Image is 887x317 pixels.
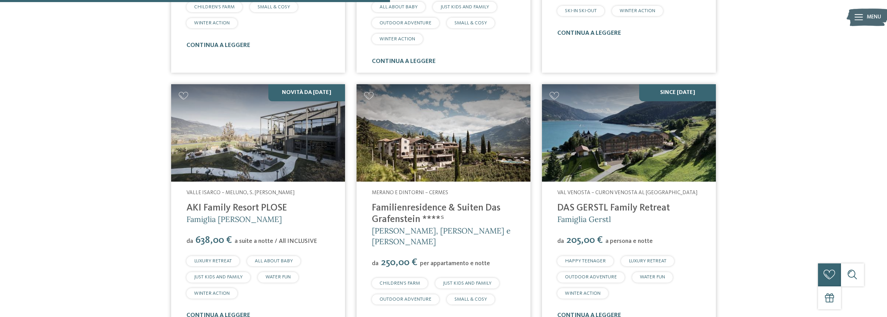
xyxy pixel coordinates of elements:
span: Val Venosta – Curon Venosta al [GEOGRAPHIC_DATA] [557,190,697,196]
span: LUXURY RETREAT [629,259,666,263]
span: a suite a notte / All INCLUSIVE [235,238,317,244]
span: JUST KIDS AND FAMILY [443,281,491,286]
span: 205,00 € [565,235,605,245]
span: OUTDOOR ADVENTURE [380,297,431,302]
span: Valle Isarco – Meluno, S. [PERSON_NAME] [186,190,295,196]
span: a persona e notte [605,238,653,244]
span: WINTER ACTION [194,21,230,25]
a: continua a leggere [186,42,250,48]
span: OUTDOOR ADVENTURE [565,275,617,279]
span: Famiglia Gerstl [557,214,611,224]
span: WINTER ACTION [194,291,230,296]
span: SKI-IN SKI-OUT [565,8,597,13]
span: per appartamento e notte [420,261,490,267]
span: OUTDOOR ADVENTURE [380,21,431,25]
span: CHILDREN’S FARM [194,5,235,9]
span: HAPPY TEENAGER [565,259,606,263]
span: 250,00 € [379,257,419,268]
span: JUST KIDS AND FAMILY [194,275,243,279]
span: Famiglia [PERSON_NAME] [186,214,282,224]
span: da [186,238,193,244]
span: WINTER ACTION [565,291,601,296]
span: WINTER ACTION [380,37,415,41]
span: da [557,238,564,244]
span: 638,00 € [194,235,234,245]
span: SMALL & COSY [454,297,487,302]
img: Cercate un hotel per famiglie? Qui troverete solo i migliori! [171,84,345,182]
span: SMALL & COSY [258,5,290,9]
span: WATER FUN [640,275,665,279]
span: WATER FUN [266,275,291,279]
a: continua a leggere [557,30,621,36]
a: AKI Family Resort PLOSE [186,203,287,213]
span: [PERSON_NAME], [PERSON_NAME] e [PERSON_NAME] [372,226,511,246]
span: ALL ABOUT BABY [380,5,418,9]
img: Cercate un hotel per famiglie? Qui troverete solo i migliori! [357,84,530,182]
span: Merano e dintorni – Cermes [372,190,448,196]
a: continua a leggere [372,58,436,64]
span: da [372,261,378,267]
span: SMALL & COSY [454,21,487,25]
span: CHILDREN’S FARM [380,281,420,286]
span: WINTER ACTION [620,8,655,13]
img: Cercate un hotel per famiglie? Qui troverete solo i migliori! [542,84,716,182]
span: JUST KIDS AND FAMILY [441,5,489,9]
a: DAS GERSTL Family Retreat [557,203,670,213]
span: LUXURY RETREAT [194,259,232,263]
span: ALL ABOUT BABY [255,259,293,263]
a: Familienresidence & Suiten Das Grafenstein ****ˢ [372,203,500,224]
